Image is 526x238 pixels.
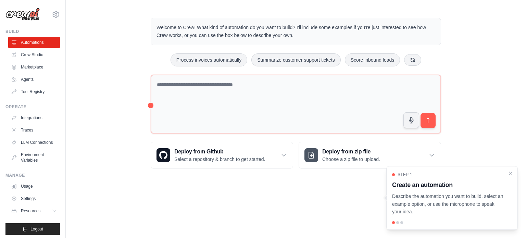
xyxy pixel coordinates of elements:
[322,156,380,163] p: Choose a zip file to upload.
[345,53,400,66] button: Score inbound leads
[8,86,60,97] a: Tool Registry
[322,148,380,156] h3: Deploy from zip file
[508,171,513,176] button: Close walkthrough
[392,192,504,216] p: Describe the automation you want to build, select an example option, or use the microphone to spe...
[8,205,60,216] button: Resources
[5,223,60,235] button: Logout
[5,104,60,110] div: Operate
[5,173,60,178] div: Manage
[8,74,60,85] a: Agents
[8,125,60,136] a: Traces
[251,53,340,66] button: Summarize customer support tickets
[21,208,40,214] span: Resources
[8,181,60,192] a: Usage
[392,180,504,190] h3: Create an automation
[30,226,43,232] span: Logout
[8,137,60,148] a: LLM Connections
[5,8,40,21] img: Logo
[398,172,412,177] span: Step 1
[8,112,60,123] a: Integrations
[5,29,60,34] div: Build
[8,62,60,73] a: Marketplace
[171,53,248,66] button: Process invoices automatically
[174,148,265,156] h3: Deploy from Github
[8,193,60,204] a: Settings
[8,49,60,60] a: Crew Studio
[8,149,60,166] a: Environment Variables
[156,24,435,39] p: Welcome to Crew! What kind of automation do you want to build? I'll include some examples if you'...
[174,156,265,163] p: Select a repository & branch to get started.
[8,37,60,48] a: Automations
